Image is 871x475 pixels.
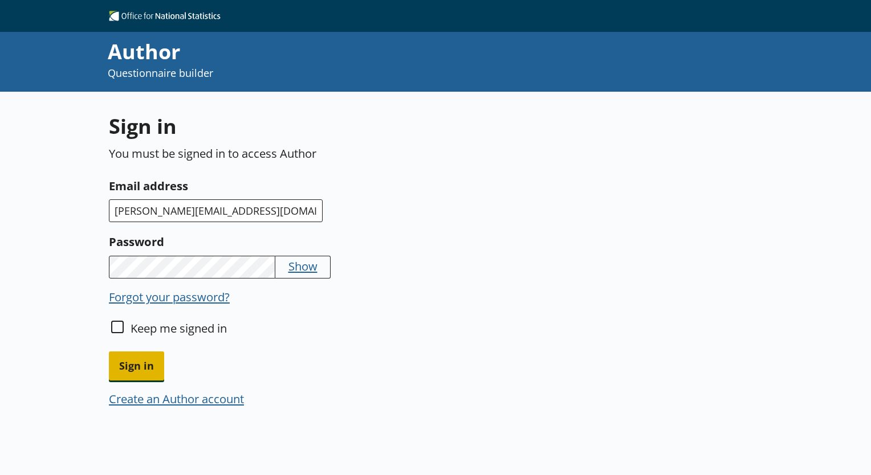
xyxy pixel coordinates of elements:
[108,66,583,80] p: Questionnaire builder
[131,320,227,336] label: Keep me signed in
[109,232,536,251] label: Password
[109,145,536,161] p: You must be signed in to access Author
[109,112,536,140] h1: Sign in
[109,177,536,195] label: Email address
[109,289,230,305] button: Forgot your password?
[288,258,318,274] button: Show
[108,38,583,66] div: Author
[109,391,244,407] button: Create an Author account
[109,351,164,380] button: Sign in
